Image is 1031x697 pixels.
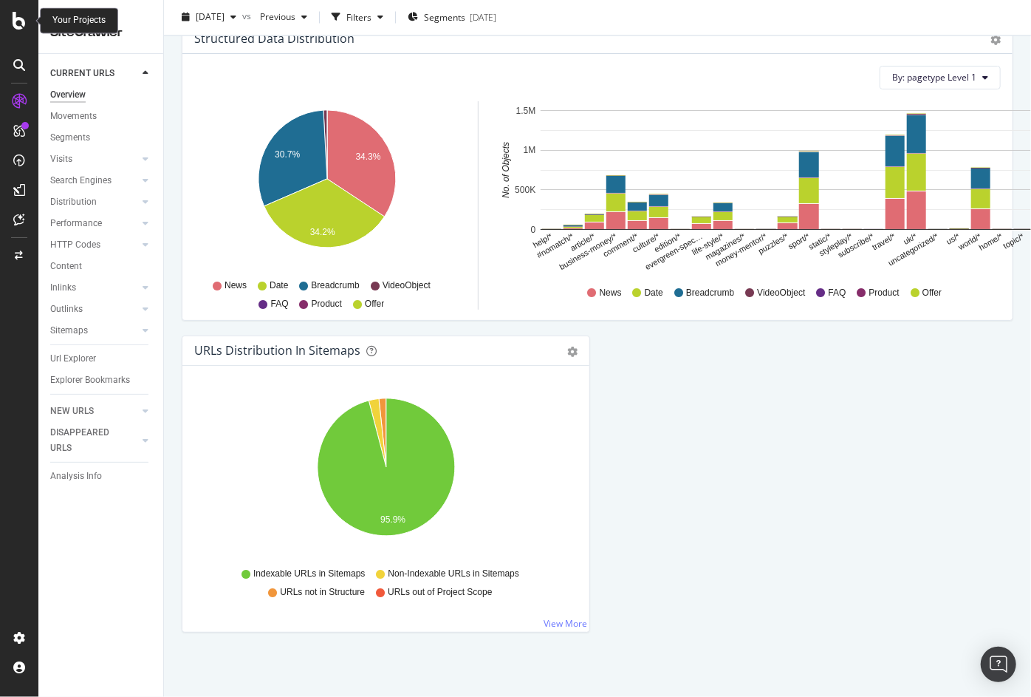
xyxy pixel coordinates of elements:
[836,231,876,259] text: subscribe/*
[50,425,125,456] div: DISAPPEARED URLS
[558,231,618,271] text: business-money/*
[50,404,94,419] div: NEW URLS
[515,185,535,195] text: 500K
[194,343,360,358] div: URLs Distribution in Sitemaps
[50,323,138,339] a: Sitemaps
[887,231,941,268] text: uncategorized/*
[50,173,112,188] div: Search Engines
[50,152,138,167] a: Visits
[254,11,295,24] span: Previous
[50,373,130,388] div: Explorer Bookmarks
[424,11,465,24] span: Segments
[981,647,1016,682] div: Open Intercom Messenger
[757,231,790,256] text: puzzles/*
[880,66,1001,89] button: By: pagetype Level 1
[50,425,138,456] a: DISAPPEARED URLS
[600,287,622,299] span: News
[516,106,536,116] text: 1.5M
[956,231,984,252] text: world/*
[50,173,138,188] a: Search Engines
[242,10,254,22] span: vs
[50,323,88,339] div: Sitemaps
[311,279,359,292] span: Breadcrumb
[198,101,456,273] svg: A chart.
[275,149,300,160] text: 30.7%
[544,617,587,630] a: View More
[602,231,640,259] text: comment/*
[50,351,96,367] div: Url Explorer
[50,87,86,103] div: Overview
[50,302,138,317] a: Outlinks
[253,568,365,580] span: Indexable URLs in Sitemaps
[356,152,381,162] text: 34.3%
[922,287,942,299] span: Offer
[402,6,502,30] button: Segments[DATE]
[990,35,1001,45] div: gear
[871,231,897,252] text: travel/*
[704,231,747,262] text: magazines/*
[691,231,726,257] text: life-style/*
[50,280,76,296] div: Inlinks
[978,231,1005,252] text: home/*
[787,231,812,251] text: sport/*
[653,231,683,254] text: edition/*
[470,11,496,24] div: [DATE]
[524,145,536,155] text: 1M
[50,130,90,146] div: Segments
[196,11,225,24] span: 2025 Sep. 19th
[532,231,555,250] text: help/*
[383,279,431,292] span: VideoObject
[312,298,342,310] span: Product
[686,287,734,299] span: Breadcrumb
[380,514,405,525] text: 95.9%
[50,109,153,124] a: Movements
[892,71,976,84] span: By: pagetype Level 1
[176,6,242,30] button: [DATE]
[50,216,102,231] div: Performance
[714,231,769,268] text: money-mentor/*
[531,225,536,235] text: 0
[645,287,663,299] span: Date
[50,259,153,274] a: Content
[50,404,138,419] a: NEW URLS
[1001,231,1026,251] text: topic/*
[326,6,389,30] button: Filters
[818,231,854,258] text: styleplay/*
[869,287,900,299] span: Product
[280,586,365,599] span: URLs not in Structure
[50,152,72,167] div: Visits
[50,66,138,81] a: CURRENT URLS
[346,11,371,24] div: Filters
[50,194,97,210] div: Distribution
[50,373,153,388] a: Explorer Bookmarks
[50,216,138,231] a: Performance
[194,390,578,561] svg: A chart.
[310,227,335,237] text: 34.2%
[829,287,846,299] span: FAQ
[50,237,138,253] a: HTTP Codes
[254,6,313,30] button: Previous
[50,351,153,367] a: Url Explorer
[757,287,805,299] span: VideoObject
[52,14,106,27] div: Your Projects
[50,109,97,124] div: Movements
[50,469,153,484] a: Analysis Info
[388,568,519,580] span: Non-Indexable URLs in Sitemaps
[194,31,354,46] div: Structured Data Distribution
[50,66,114,81] div: CURRENT URLS
[569,231,597,253] text: article/*
[567,347,578,357] div: gear
[50,469,102,484] div: Analysis Info
[270,279,288,292] span: Date
[50,194,138,210] a: Distribution
[535,231,576,260] text: #nomatch/*
[807,231,833,251] text: static/*
[388,586,492,599] span: URLs out of Project Scope
[50,130,153,146] a: Segments
[631,231,662,254] text: culture/*
[501,142,511,198] text: No. of Objects
[50,259,82,274] div: Content
[271,298,289,310] span: FAQ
